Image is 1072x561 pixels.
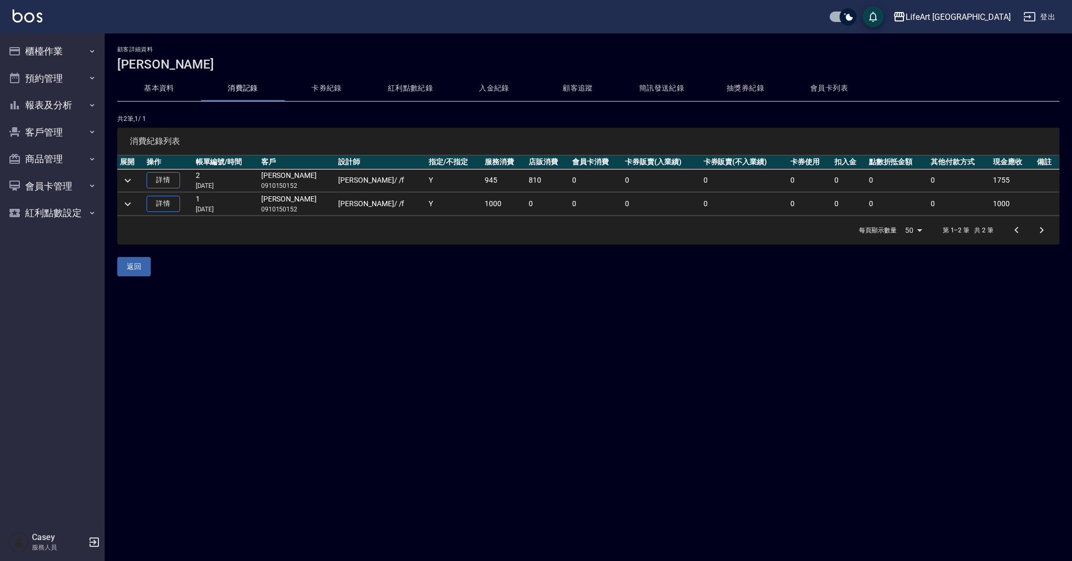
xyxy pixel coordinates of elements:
td: 0 [569,193,622,216]
td: 0 [788,193,831,216]
td: 0 [701,193,788,216]
h2: 顧客詳細資料 [117,46,1059,53]
td: 945 [482,169,526,192]
td: 0 [788,169,831,192]
th: 點數折抵金額 [866,155,929,169]
h3: [PERSON_NAME] [117,57,1059,72]
th: 操作 [144,155,193,169]
th: 其他付款方式 [928,155,990,169]
button: 紅利點數設定 [4,199,100,227]
td: 1000 [482,193,526,216]
td: 0 [622,193,700,216]
td: 0 [866,193,929,216]
td: 810 [526,169,569,192]
button: 會員卡列表 [787,76,871,101]
p: 0910150152 [261,181,333,190]
button: 客戶管理 [4,119,100,146]
th: 現金應收 [990,155,1034,169]
div: LifeArt [GEOGRAPHIC_DATA] [906,10,1011,24]
td: 1755 [990,169,1034,192]
td: [PERSON_NAME] [259,169,336,192]
button: 基本資料 [117,76,201,101]
span: 消費紀錄列表 [130,136,1047,147]
td: 0 [832,169,866,192]
td: 0 [832,193,866,216]
button: 會員卡管理 [4,173,100,200]
td: 0 [526,193,569,216]
td: 0 [928,193,990,216]
th: 會員卡消費 [569,155,622,169]
button: 卡券紀錄 [285,76,368,101]
button: 預約管理 [4,65,100,92]
button: 消費記錄 [201,76,285,101]
td: Y [426,169,482,192]
th: 指定/不指定 [426,155,482,169]
td: Y [426,193,482,216]
button: 返回 [117,257,151,276]
th: 帳單編號/時間 [193,155,259,169]
a: 詳情 [147,196,180,212]
button: LifeArt [GEOGRAPHIC_DATA] [889,6,1015,28]
button: 紅利點數紀錄 [368,76,452,101]
td: 0 [569,169,622,192]
p: [DATE] [196,181,256,190]
button: 顧客追蹤 [536,76,620,101]
th: 展開 [117,155,144,169]
div: 50 [901,216,926,244]
img: Person [8,532,29,553]
th: 客戶 [259,155,336,169]
td: 1000 [990,193,1034,216]
button: 入金紀錄 [452,76,536,101]
p: 共 2 筆, 1 / 1 [117,114,1059,124]
th: 卡券使用 [788,155,831,169]
th: 備註 [1034,155,1059,169]
th: 扣入金 [832,155,866,169]
td: [PERSON_NAME] / /f [336,169,426,192]
p: 每頁顯示數量 [859,226,897,235]
a: 詳情 [147,172,180,188]
th: 設計師 [336,155,426,169]
p: [DATE] [196,205,256,214]
button: 登出 [1019,7,1059,27]
button: 櫃檯作業 [4,38,100,65]
p: 0910150152 [261,205,333,214]
th: 店販消費 [526,155,569,169]
button: expand row [120,173,136,188]
button: 抽獎券紀錄 [703,76,787,101]
p: 第 1–2 筆 共 2 筆 [943,226,993,235]
button: 商品管理 [4,145,100,173]
button: 簡訊發送紀錄 [620,76,703,101]
button: save [863,6,884,27]
th: 卡券販賣(不入業績) [701,155,788,169]
th: 服務消費 [482,155,526,169]
td: 0 [622,169,700,192]
button: expand row [120,196,136,212]
p: 服務人員 [32,543,85,552]
td: 0 [866,169,929,192]
img: Logo [13,9,42,23]
h5: Casey [32,532,85,543]
button: 報表及分析 [4,92,100,119]
th: 卡券販賣(入業績) [622,155,700,169]
td: [PERSON_NAME] / /f [336,193,426,216]
td: [PERSON_NAME] [259,193,336,216]
td: 0 [701,169,788,192]
td: 1 [193,193,259,216]
td: 0 [928,169,990,192]
td: 2 [193,169,259,192]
